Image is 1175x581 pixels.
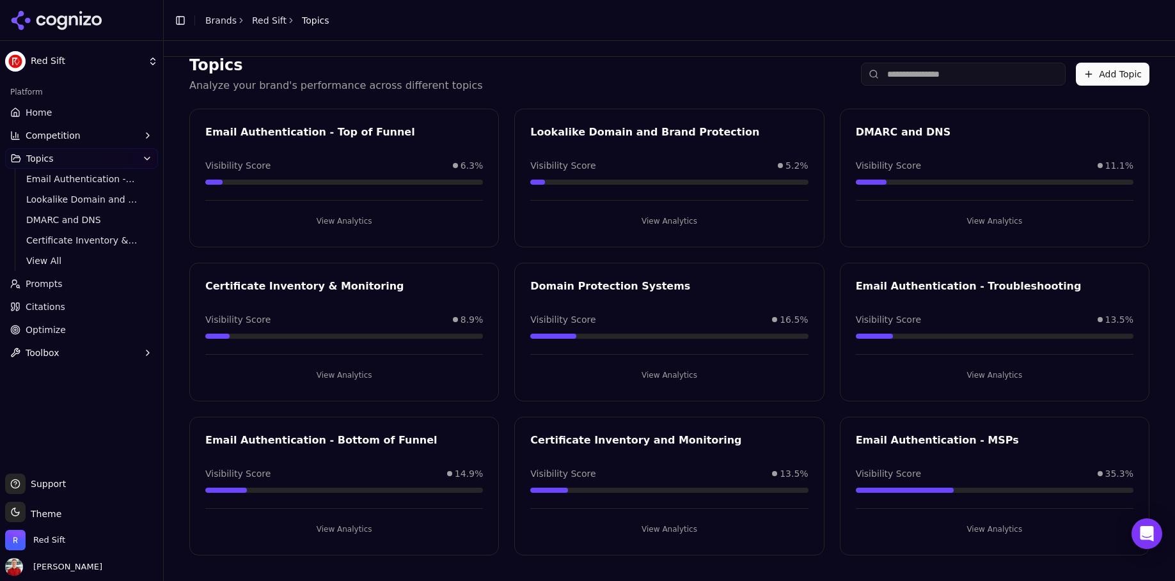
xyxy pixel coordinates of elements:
[856,279,1133,294] div: Email Authentication - Troubleshooting
[205,211,483,231] button: View Analytics
[856,313,921,326] span: Visibility Score
[856,519,1133,539] button: View Analytics
[530,159,595,172] span: Visibility Score
[205,433,483,448] div: Email Authentication - Bottom of Funnel
[5,102,158,123] a: Home
[1105,467,1133,480] span: 35.3%
[856,159,921,172] span: Visibility Score
[5,148,158,169] button: Topics
[5,558,23,576] img: Jack Lilley
[1105,159,1133,172] span: 11.1%
[1132,518,1162,549] div: Open Intercom Messenger
[21,211,143,229] a: DMARC and DNS
[28,561,102,573] span: [PERSON_NAME]
[455,467,483,480] span: 14.9%
[856,125,1133,140] div: DMARC and DNS
[5,530,65,550] button: Open organization switcher
[26,129,81,142] span: Competition
[530,313,595,326] span: Visibility Score
[205,313,271,326] span: Visibility Score
[205,14,329,27] nav: breadcrumb
[530,365,808,385] button: View Analytics
[780,313,808,326] span: 16.5%
[205,159,271,172] span: Visibility Score
[21,170,143,188] a: Email Authentication - Top of Funnel
[530,211,808,231] button: View Analytics
[26,346,59,359] span: Toolbox
[461,313,484,326] span: 8.9%
[302,14,329,27] span: Topics
[205,279,483,294] div: Certificate Inventory & Monitoring
[21,190,143,208] a: Lookalike Domain and Brand Protection
[856,467,921,480] span: Visibility Score
[26,300,65,313] span: Citations
[205,365,483,385] button: View Analytics
[26,323,66,336] span: Optimize
[26,509,61,519] span: Theme
[5,51,26,72] img: Red Sift
[21,231,143,249] a: Certificate Inventory & Monitoring
[530,279,808,294] div: Domain Protection Systems
[5,125,158,146] button: Competition
[26,254,138,267] span: View All
[856,365,1133,385] button: View Analytics
[205,125,483,140] div: Email Authentication - Top of Funnel
[785,159,808,172] span: 5.2%
[5,274,158,294] a: Prompts
[26,152,54,165] span: Topics
[205,519,483,539] button: View Analytics
[26,193,138,206] span: Lookalike Domain and Brand Protection
[530,125,808,140] div: Lookalike Domain and Brand Protection
[5,297,158,317] a: Citations
[5,343,158,363] button: Toolbox
[26,277,63,290] span: Prompts
[26,106,52,119] span: Home
[21,252,143,270] a: View All
[26,234,138,247] span: Certificate Inventory & Monitoring
[189,78,483,93] p: Analyze your brand's performance across different topics
[205,467,271,480] span: Visibility Score
[530,467,595,480] span: Visibility Score
[5,82,158,102] div: Platform
[5,530,26,550] img: Red Sift
[530,519,808,539] button: View Analytics
[5,558,102,576] button: Open user button
[461,159,484,172] span: 6.3%
[780,467,808,480] span: 13.5%
[5,320,158,340] a: Optimize
[856,211,1133,231] button: View Analytics
[26,213,138,226] span: DMARC and DNS
[31,56,143,67] span: Red Sift
[26,477,66,490] span: Support
[252,14,287,27] a: Red Sift
[26,173,138,185] span: Email Authentication - Top of Funnel
[1076,63,1149,86] button: Add Topic
[33,534,65,546] span: Red Sift
[205,15,237,26] a: Brands
[1105,313,1133,326] span: 13.5%
[530,433,808,448] div: Certificate Inventory and Monitoring
[189,55,483,75] h1: Topics
[856,433,1133,448] div: Email Authentication - MSPs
